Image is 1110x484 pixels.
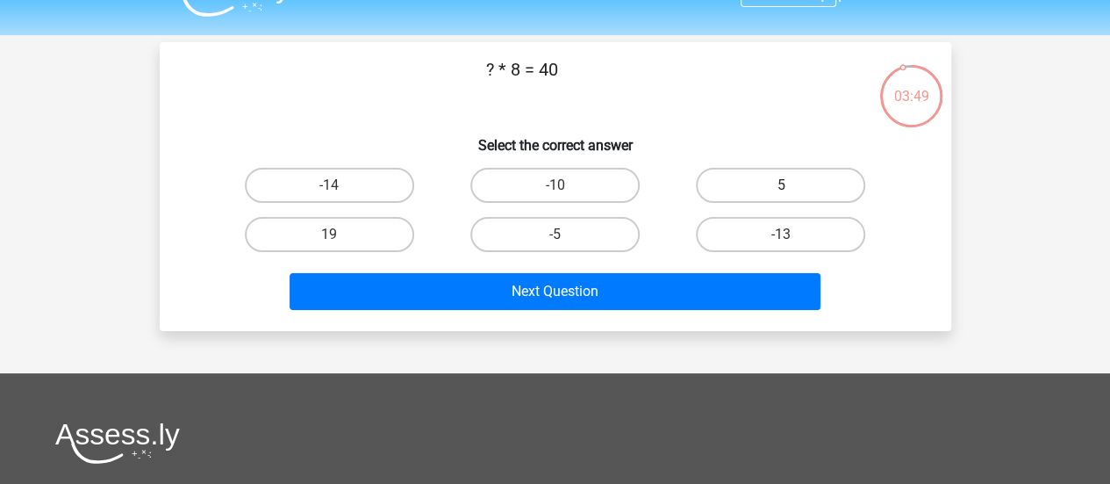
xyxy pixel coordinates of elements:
label: 5 [696,168,865,203]
img: Assessly logo [55,423,180,464]
label: 19 [245,217,414,252]
label: -5 [470,217,640,252]
p: ? * 8 = 40 [188,56,857,109]
label: -14 [245,168,414,203]
label: -13 [696,217,865,252]
label: -10 [470,168,640,203]
div: 03:49 [878,63,944,107]
button: Next Question [290,273,820,310]
h6: Select the correct answer [188,123,923,154]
